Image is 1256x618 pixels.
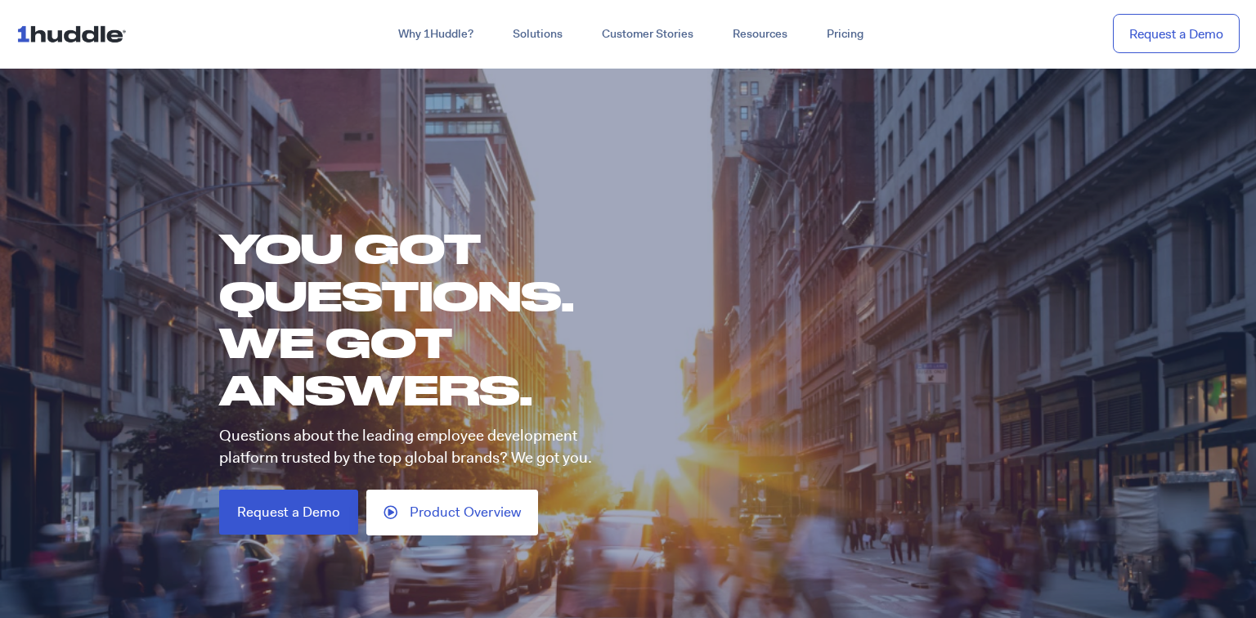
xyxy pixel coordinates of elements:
[16,18,133,49] img: ...
[379,20,493,49] a: Why 1Huddle?
[237,505,340,519] span: Request a Demo
[807,20,883,49] a: Pricing
[582,20,713,49] a: Customer Stories
[410,505,521,520] span: Product Overview
[713,20,807,49] a: Resources
[366,490,538,535] a: Product Overview
[219,225,628,413] h1: You GOT QUESTIONS. WE GOT ANSWERS.
[219,425,612,468] p: Questions about the leading employee development platform trusted by the top global brands? We go...
[1113,14,1240,54] a: Request a Demo
[493,20,582,49] a: Solutions
[219,490,358,535] a: Request a Demo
